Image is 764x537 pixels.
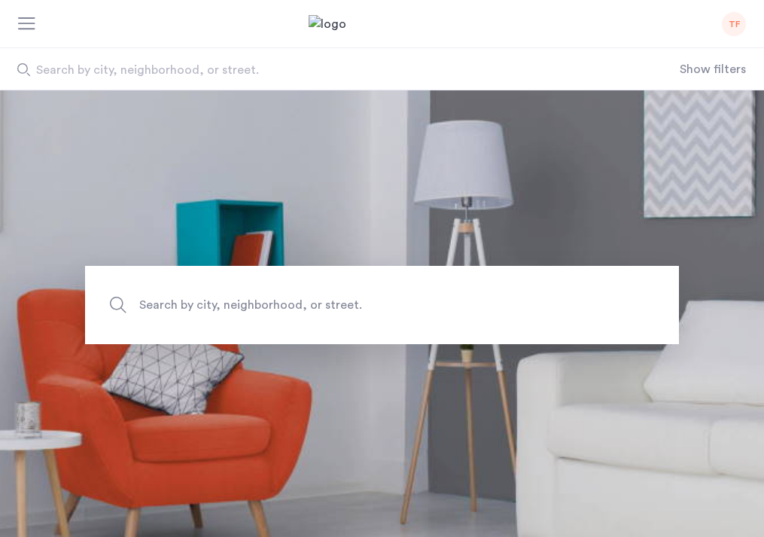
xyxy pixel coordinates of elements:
button: Show or hide filters [680,60,746,78]
span: Search by city, neighborhood, or street. [139,294,555,315]
span: Search by city, neighborhood, or street. [36,61,580,79]
input: Apartment Search [85,266,679,344]
a: Cazamio logo [309,15,456,33]
img: logo [309,15,456,33]
div: TF [722,12,746,36]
